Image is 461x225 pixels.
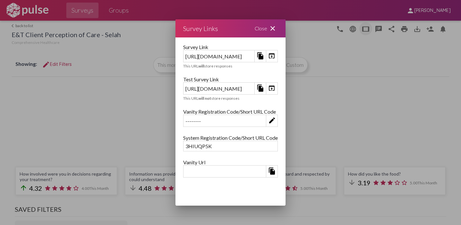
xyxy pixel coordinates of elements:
[198,96,211,101] b: will not
[268,84,276,92] mat-icon: open_in_browser
[183,141,278,151] div: 3HIUQP5K
[268,167,276,175] mat-icon: file_copy
[247,19,286,37] div: Close
[198,64,204,68] b: will
[183,184,278,190] div: Short Url
[183,51,254,61] div: [URL][DOMAIN_NAME]
[269,25,277,32] mat-icon: close
[257,52,264,60] mat-icon: file_copy
[268,52,276,60] mat-icon: open_in_browser
[183,23,218,34] div: Survey Links
[183,116,266,126] div: --------
[183,64,278,68] div: This URL store responses
[183,135,278,141] div: System Registration Code/Short URL Code
[183,83,254,93] div: [URL][DOMAIN_NAME]
[257,84,264,92] mat-icon: file_copy
[183,76,278,82] div: Test Survey Link
[183,96,278,101] div: This URL store responses
[183,108,278,115] div: Vanity Registration Code/Short URL Code
[183,159,278,165] div: Vanity Url
[268,117,276,124] mat-icon: edit
[183,44,278,50] div: Survey Link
